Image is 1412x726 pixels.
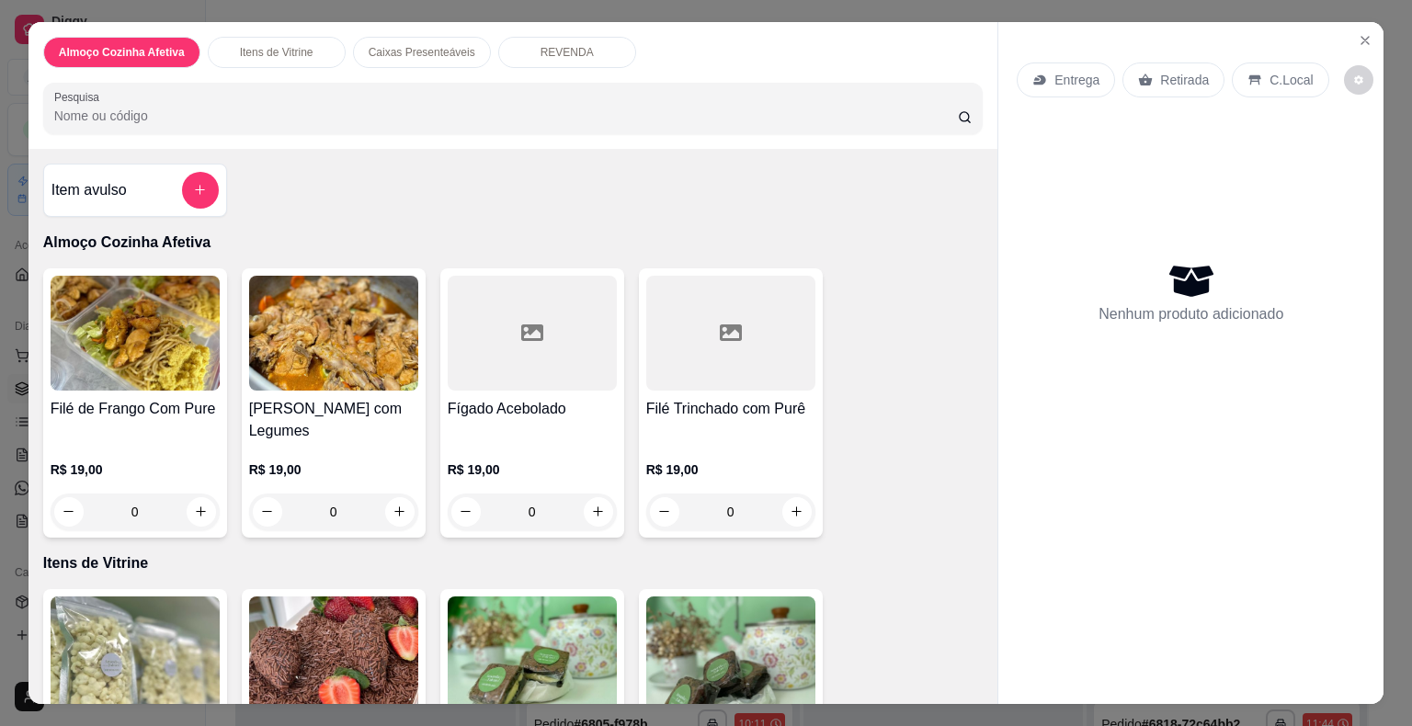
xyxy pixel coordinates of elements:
[1270,71,1313,89] p: C.Local
[541,45,594,60] p: REVENDA
[51,398,220,420] h4: Filé de Frango Com Pure
[369,45,475,60] p: Caixas Presenteáveis
[448,398,617,420] h4: Fígado Acebolado
[51,179,127,201] h4: Item avulso
[51,460,220,479] p: R$ 19,00
[249,460,418,479] p: R$ 19,00
[646,398,815,420] h4: Filé Trinchado com Purê
[1099,303,1283,325] p: Nenhum produto adicionado
[1054,71,1099,89] p: Entrega
[448,460,617,479] p: R$ 19,00
[1350,26,1380,55] button: Close
[54,89,106,105] label: Pesquisa
[249,398,418,442] h4: [PERSON_NAME] com Legumes
[54,107,958,125] input: Pesquisa
[448,596,617,711] img: product-image
[51,276,220,391] img: product-image
[249,276,418,391] img: product-image
[646,460,815,479] p: R$ 19,00
[1160,71,1209,89] p: Retirada
[59,45,185,60] p: Almoço Cozinha Afetiva
[1344,65,1373,95] button: decrease-product-quantity
[51,596,220,711] img: product-image
[182,172,219,209] button: add-separate-item
[249,596,418,711] img: product-image
[43,552,984,574] p: Itens de Vitrine
[43,232,984,254] p: Almoço Cozinha Afetiva
[646,596,815,711] img: product-image
[240,45,313,60] p: Itens de Vitrine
